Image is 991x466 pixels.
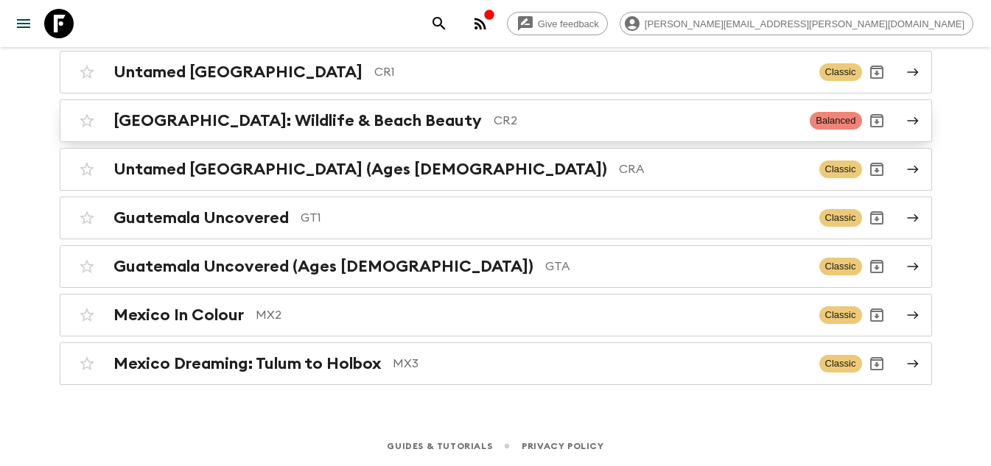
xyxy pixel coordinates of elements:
span: Balanced [810,112,861,130]
span: Classic [819,355,862,373]
a: Untamed [GEOGRAPHIC_DATA] (Ages [DEMOGRAPHIC_DATA])CRAClassicArchive [60,148,932,191]
span: [PERSON_NAME][EMAIL_ADDRESS][PERSON_NAME][DOMAIN_NAME] [637,18,973,29]
a: Untamed [GEOGRAPHIC_DATA]CR1ClassicArchive [60,51,932,93]
span: Classic [819,258,862,275]
span: Classic [819,160,862,178]
h2: Mexico In Colour [113,306,244,325]
p: CRA [619,160,808,178]
a: Mexico In ColourMX2ClassicArchive [60,294,932,336]
h2: Untamed [GEOGRAPHIC_DATA] [113,63,363,82]
button: Archive [862,300,892,330]
a: [GEOGRAPHIC_DATA]: Wildlife & Beach BeautyCR2BalancedArchive [60,99,932,142]
h2: Untamed [GEOGRAPHIC_DATA] (Ages [DEMOGRAPHIC_DATA]) [113,160,607,179]
p: GTA [545,258,808,275]
span: Give feedback [530,18,607,29]
button: Archive [862,203,892,233]
p: MX3 [393,355,808,373]
span: Classic [819,209,862,227]
button: Archive [862,349,892,378]
h2: Guatemala Uncovered (Ages [DEMOGRAPHIC_DATA]) [113,257,533,276]
a: Privacy Policy [522,438,603,454]
a: Mexico Dreaming: Tulum to HolboxMX3ClassicArchive [60,342,932,385]
h2: Guatemala Uncovered [113,208,289,227]
h2: Mexico Dreaming: Tulum to Holbox [113,354,381,373]
p: GT1 [301,209,808,227]
p: MX2 [256,306,808,324]
button: Archive [862,57,892,87]
button: Archive [862,155,892,184]
a: Guatemala UncoveredGT1ClassicArchive [60,197,932,239]
button: menu [9,9,38,38]
button: search adventures [424,9,454,38]
p: CR1 [374,63,808,81]
p: CR2 [494,112,799,130]
button: Archive [862,106,892,135]
div: [PERSON_NAME][EMAIL_ADDRESS][PERSON_NAME][DOMAIN_NAME] [620,12,973,35]
a: Guatemala Uncovered (Ages [DEMOGRAPHIC_DATA])GTAClassicArchive [60,245,932,288]
a: Guides & Tutorials [387,438,492,454]
a: Give feedback [507,12,608,35]
button: Archive [862,252,892,281]
span: Classic [819,63,862,81]
span: Classic [819,306,862,324]
h2: [GEOGRAPHIC_DATA]: Wildlife & Beach Beauty [113,111,482,130]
